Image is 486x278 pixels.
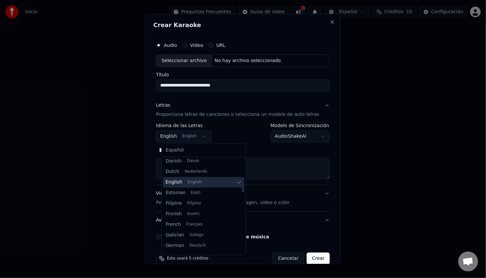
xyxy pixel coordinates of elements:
span: Nederlands [185,169,207,174]
span: Finnish [166,211,182,217]
span: Dutch [166,168,180,175]
span: Danish [166,158,182,164]
span: Galician [166,232,184,238]
span: Español [166,147,184,154]
span: English [166,179,183,186]
span: Deutsch [190,243,206,248]
span: Greek [166,253,180,260]
span: English [188,180,202,185]
span: Filipino [166,200,182,207]
span: Filipino [187,201,201,206]
span: French [166,221,181,228]
span: German [166,242,184,249]
span: Ελληνικά [185,254,203,259]
span: Eesti [191,190,200,195]
span: Estonian [166,190,186,196]
span: Galego [190,232,203,238]
span: Dansk [187,158,199,164]
span: Français [186,222,202,227]
span: Suomi [187,211,199,217]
